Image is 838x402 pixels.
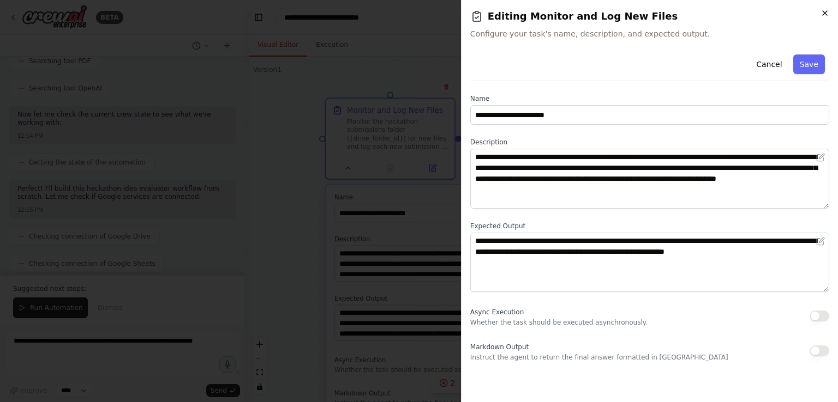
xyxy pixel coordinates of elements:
label: Name [470,94,829,103]
h2: Editing Monitor and Log New Files [470,9,829,24]
span: Configure your task's name, description, and expected output. [470,28,829,39]
button: Open in editor [814,151,827,164]
button: Save [793,54,825,74]
span: Markdown Output [470,343,529,351]
span: Async Execution [470,308,524,316]
p: Whether the task should be executed asynchronously. [470,318,648,327]
p: Instruct the agent to return the final answer formatted in [GEOGRAPHIC_DATA] [470,353,728,362]
button: Cancel [750,54,788,74]
button: Open in editor [814,235,827,248]
label: Expected Output [470,222,829,230]
label: Description [470,138,829,147]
